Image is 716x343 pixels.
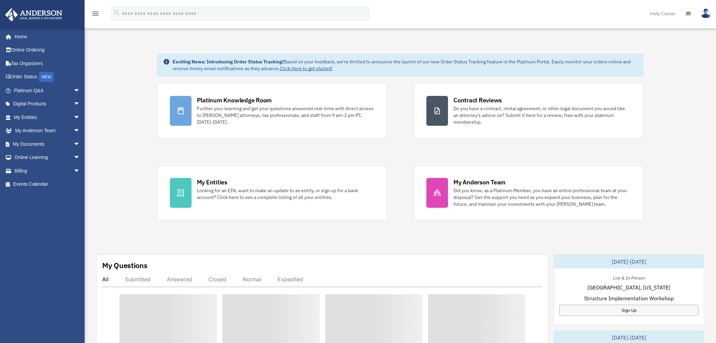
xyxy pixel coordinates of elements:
[173,59,284,65] strong: Exciting News: Introducing Order Status Tracking!
[197,178,227,186] div: My Entities
[453,187,631,207] div: Did you know, as a Platinum Member, you have an entire professional team at your disposal? Get th...
[5,30,87,43] a: Home
[5,57,90,70] a: Tax Organizers
[559,305,698,316] a: Sign Up
[5,151,90,164] a: Online Learningarrow_drop_down
[607,274,650,281] div: Live & In-Person
[167,276,192,283] div: Answered
[91,12,99,18] a: menu
[5,178,90,191] a: Events Calendar
[102,260,148,270] div: My Questions
[157,83,387,138] a: Platinum Knowledge Room Further your learning and get your questions answered real-time with dire...
[453,105,631,125] div: Do you have a contract, rental agreement, or other legal document you would like an attorney's ad...
[587,283,670,291] span: [GEOGRAPHIC_DATA], [US_STATE]
[5,164,90,178] a: Billingarrow_drop_down
[5,124,90,138] a: My Anderson Teamarrow_drop_down
[5,43,90,57] a: Online Ordering
[39,72,54,82] div: NEW
[5,97,90,111] a: Digital Productsarrow_drop_down
[173,58,638,72] div: Based on your feedback, we're thrilled to announce the launch of our new Order Status Tracking fe...
[414,83,643,138] a: Contract Reviews Do you have a contract, rental agreement, or other legal document you would like...
[280,65,333,72] a: Click Here to get started!
[208,276,226,283] div: Closed
[157,165,387,220] a: My Entities Looking for an EIN, want to make an update to an entity, or sign up for a bank accoun...
[5,84,90,97] a: Platinum Q&Aarrow_drop_down
[453,178,506,186] div: My Anderson Team
[584,294,674,302] span: Structure Implementation Workshop
[5,110,90,124] a: My Entitiesarrow_drop_down
[277,276,303,283] div: Expedited
[91,9,99,18] i: menu
[197,96,272,104] div: Platinum Knowledge Room
[73,110,87,124] span: arrow_drop_down
[73,137,87,151] span: arrow_drop_down
[197,105,374,125] div: Further your learning and get your questions answered real-time with direct access to [PERSON_NAM...
[73,151,87,165] span: arrow_drop_down
[125,276,151,283] div: Submitted
[554,255,704,268] div: [DATE]-[DATE]
[102,276,109,283] div: All
[701,8,711,18] img: User Pic
[3,8,64,21] img: Anderson Advisors Platinum Portal
[243,276,261,283] div: Normal
[453,96,502,104] div: Contract Reviews
[5,137,90,151] a: My Documentsarrow_drop_down
[5,70,90,84] a: Order StatusNEW
[73,164,87,178] span: arrow_drop_down
[73,97,87,111] span: arrow_drop_down
[73,84,87,98] span: arrow_drop_down
[197,187,374,201] div: Looking for an EIN, want to make an update to an entity, or sign up for a bank account? Click her...
[113,9,120,17] i: search
[414,165,643,220] a: My Anderson Team Did you know, as a Platinum Member, you have an entire professional team at your...
[73,124,87,138] span: arrow_drop_down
